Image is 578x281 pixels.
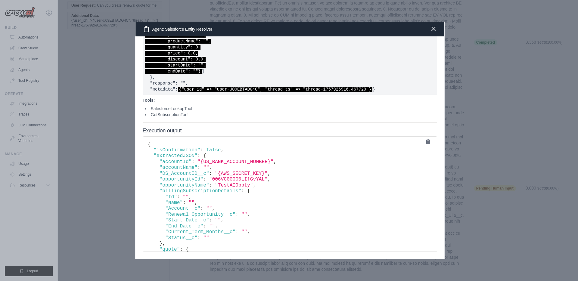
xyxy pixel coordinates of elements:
span: : [197,153,200,159]
span: , [212,206,215,211]
span: : [197,165,200,170]
h3: Agent: Salesforce Entity Resolver [143,26,212,33]
span: "Current_Term_Months__c" [165,229,235,235]
span: "" [183,194,188,200]
strong: Tools: [143,98,155,103]
span: { [247,188,250,194]
span: , [273,159,276,165]
span: : [183,200,186,205]
span: , [189,194,192,200]
span: : [209,218,212,223]
span: , [247,229,250,235]
span: "" [203,165,209,170]
span: "" [241,229,247,235]
span: { [186,247,189,252]
li: SalesforceLookupTool [145,106,437,112]
span: "billingSubscriptionDetails" [160,188,241,194]
span: , [247,212,250,217]
span: : [241,188,244,194]
span: "DS_AccountID__c" [160,171,209,176]
span: : [235,212,238,217]
span: , [194,200,197,205]
span: , [253,183,256,188]
span: : [203,177,206,182]
span: : [191,159,194,165]
span: , [268,171,271,176]
span: "" [189,200,194,205]
span: "" [215,218,221,223]
span: : [180,247,183,252]
span: "Name" [165,200,183,205]
span: "isConfirmation" [154,147,200,153]
span: false [206,147,221,153]
span: , [221,147,224,153]
span: : [200,206,204,211]
h4: Execution output [143,128,437,134]
span: "{US_BANK_ACCOUNT_NUMBER}" [197,159,274,165]
span: , [215,224,218,229]
span: : [209,183,212,188]
span: { [148,142,151,147]
span: "Start_Date__c" [165,218,209,223]
span: "" [209,224,215,229]
span: , [268,177,271,182]
span: : [203,224,206,229]
span: "End_Date__c" [165,224,203,229]
span: "006VC00000LIfGvYAL" [209,177,268,182]
span: : [235,229,238,235]
span: "" [241,212,247,217]
span: "opportunityId" [160,177,204,182]
span: "accountId" [160,159,192,165]
span: "Account__c" [165,206,200,211]
span: } [160,241,163,246]
span: , [209,165,212,170]
span: , [162,241,165,246]
span: "" [203,235,209,241]
span: , [221,218,224,223]
span: "" [206,206,212,211]
li: GetSubscriptionTool [145,112,437,118]
span: "extractedJSON" [154,153,197,159]
span: "Id" [165,194,177,200]
span: "TestAIOppty" [215,183,253,188]
span: : [197,235,200,241]
span: "accountName" [160,165,197,170]
span: "quote" [160,247,180,252]
span: {"user_id" => "user-U09EBTADG4C", "thread_ts" => "thread-1757926916.467729"} [178,87,373,92]
span: : [209,171,212,176]
span: "Status__c" [165,235,197,241]
span: "opportunityName" [160,183,209,188]
span: "Renewal_Opportunity__c" [165,212,235,217]
span: "{AWS_SECRET_KEY}" [215,171,268,176]
span: : [177,194,180,200]
span: : [200,147,204,153]
span: { [203,153,206,159]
